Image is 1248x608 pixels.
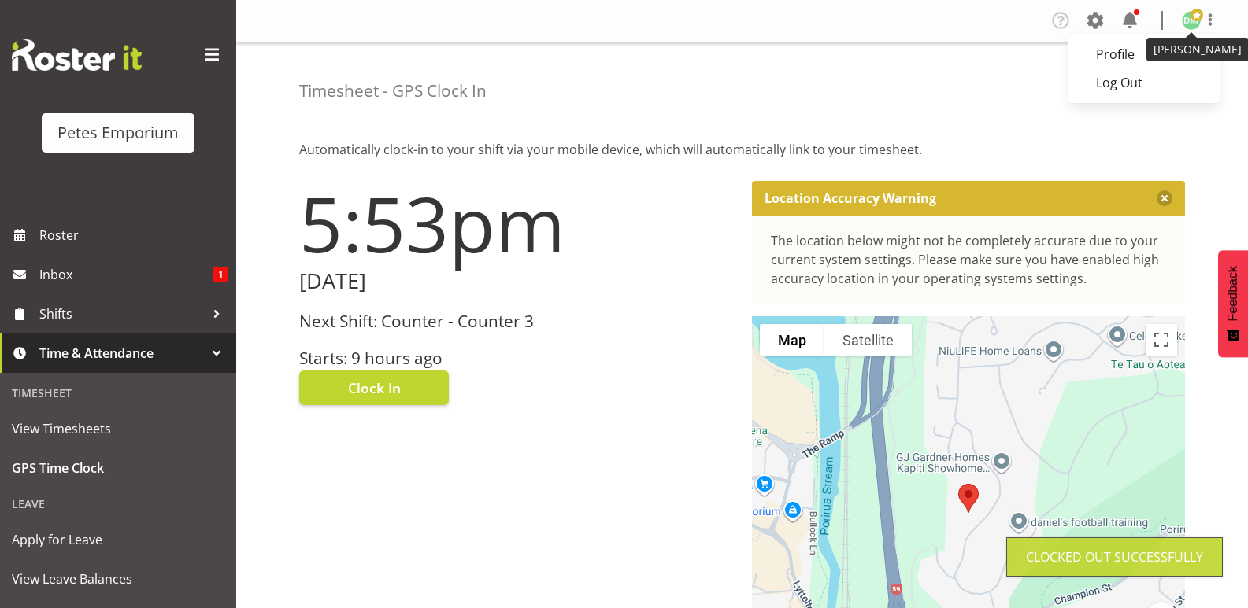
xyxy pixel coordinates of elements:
[760,324,824,356] button: Show street map
[299,181,733,266] h1: 5:53pm
[4,448,232,488] a: GPS Time Clock
[299,312,733,330] h3: Next Shift: Counter - Counter 3
[299,370,449,405] button: Clock In
[1157,190,1172,206] button: Close message
[12,528,224,551] span: Apply for Leave
[12,417,224,440] span: View Timesheets
[39,263,213,286] span: Inbox
[1146,324,1177,356] button: Toggle fullscreen view
[1182,11,1201,30] img: david-mcauley697.jpg
[39,223,228,247] span: Roster
[299,349,733,367] h3: Starts: 9 hours ago
[1218,250,1248,357] button: Feedback - Show survey
[4,520,232,559] a: Apply for Leave
[299,269,733,293] h2: [DATE]
[1068,68,1220,97] a: Log Out
[4,377,232,409] div: Timesheet
[1226,266,1240,321] span: Feedback
[39,341,205,365] span: Time & Attendance
[765,190,936,206] p: Location Accuracy Warning
[4,488,232,520] div: Leave
[824,324,912,356] button: Show satellite imagery
[299,82,487,100] h4: Timesheet - GPS Clock In
[12,567,224,591] span: View Leave Balances
[1068,40,1220,68] a: Profile
[4,409,232,448] a: View Timesheets
[299,140,1185,159] p: Automatically clock-in to your shift via your mobile device, which will automatically link to you...
[12,39,142,71] img: Rosterit website logo
[771,231,1167,288] div: The location below might not be completely accurate due to your current system settings. Please m...
[4,559,232,599] a: View Leave Balances
[57,121,179,145] div: Petes Emporium
[12,456,224,480] span: GPS Time Clock
[39,302,205,326] span: Shifts
[348,378,401,398] span: Clock In
[213,267,228,282] span: 1
[1026,547,1203,566] div: Clocked out Successfully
